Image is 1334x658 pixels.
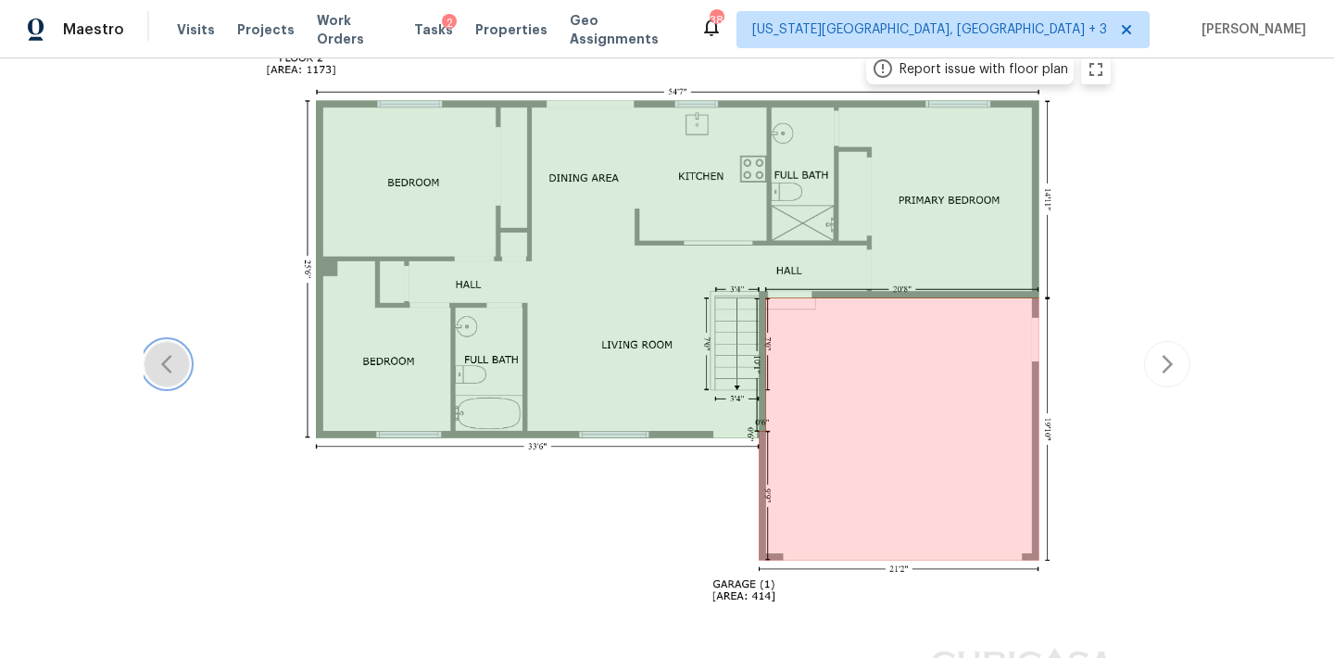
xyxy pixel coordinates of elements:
[177,20,215,39] span: Visits
[237,20,295,39] span: Projects
[570,11,678,48] span: Geo Assignments
[710,11,723,30] div: 38
[752,20,1107,39] span: [US_STATE][GEOGRAPHIC_DATA], [GEOGRAPHIC_DATA] + 3
[1081,55,1111,84] button: zoom in
[900,60,1068,79] div: Report issue with floor plan
[414,23,453,36] span: Tasks
[63,20,124,39] span: Maestro
[1194,20,1306,39] span: [PERSON_NAME]
[442,14,457,32] div: 2
[317,11,393,48] span: Work Orders
[475,20,547,39] span: Properties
